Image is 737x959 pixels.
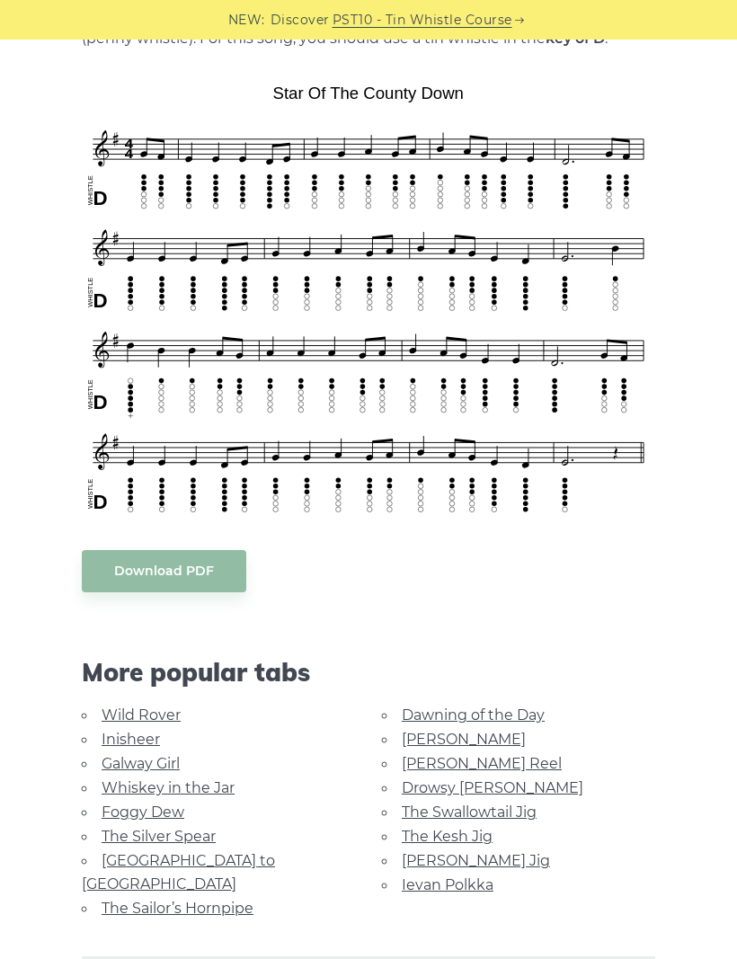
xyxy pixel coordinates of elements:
a: Galway Girl [102,755,180,772]
a: Dawning of the Day [402,706,545,724]
a: The Sailor’s Hornpipe [102,900,253,917]
span: More popular tabs [82,657,655,688]
a: The Kesh Jig [402,828,493,845]
a: [GEOGRAPHIC_DATA] to [GEOGRAPHIC_DATA] [82,852,275,892]
a: PST10 - Tin Whistle Course [333,10,512,31]
a: Ievan Polkka [402,876,493,893]
span: Discover [271,10,330,31]
a: [PERSON_NAME] Reel [402,755,562,772]
a: [PERSON_NAME] [402,731,526,748]
img: Star of the County Down Tin Whistle Tab & Sheet Music [82,77,655,523]
a: The Swallowtail Jig [402,804,537,821]
a: Drowsy [PERSON_NAME] [402,779,583,796]
a: Wild Rover [102,706,181,724]
a: The Silver Spear [102,828,216,845]
span: NEW: [228,10,265,31]
a: Foggy Dew [102,804,184,821]
a: Download PDF [82,550,246,592]
a: Inisheer [102,731,160,748]
a: [PERSON_NAME] Jig [402,852,550,869]
a: Whiskey in the Jar [102,779,235,796]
